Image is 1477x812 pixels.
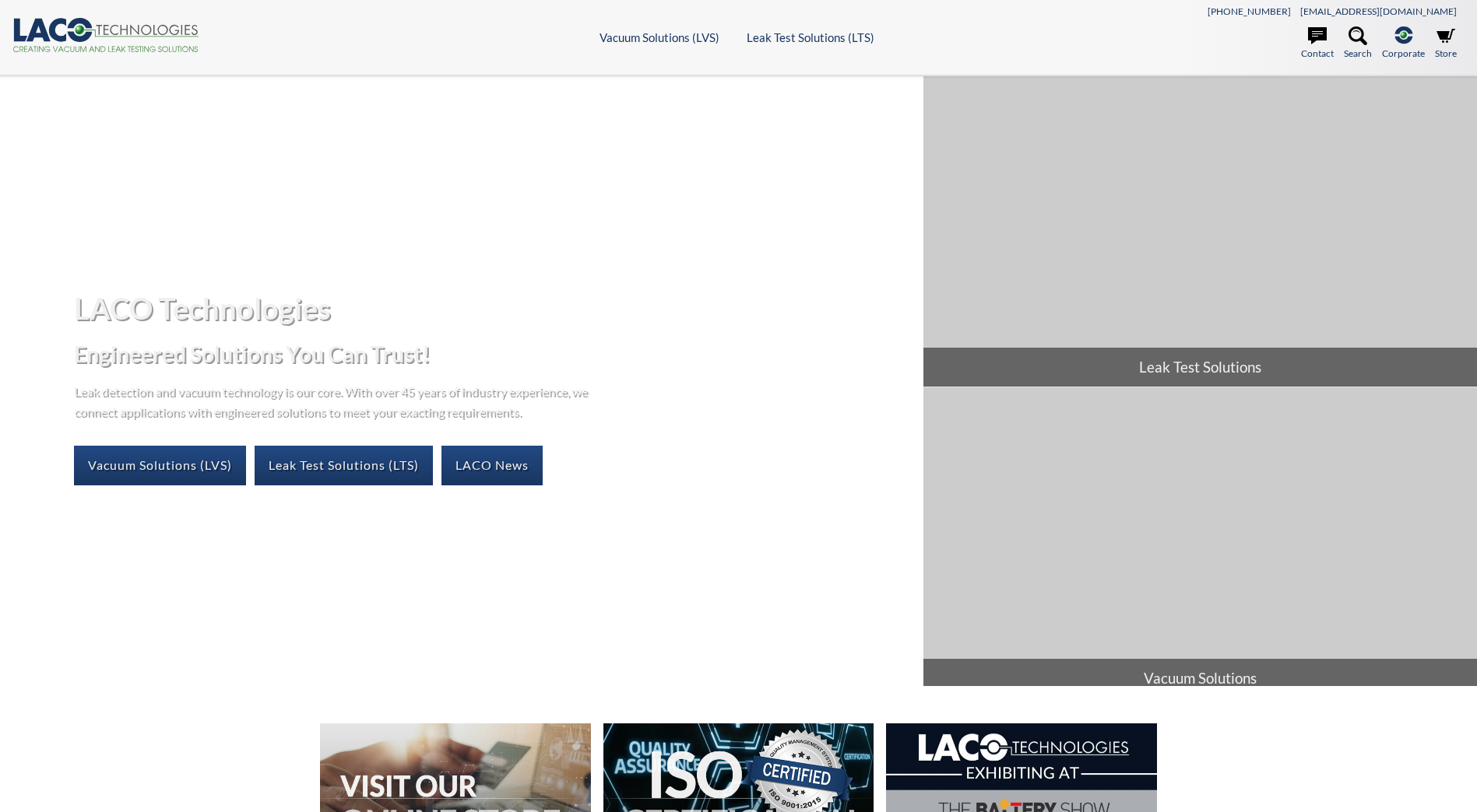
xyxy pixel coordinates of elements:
[1382,46,1425,61] span: Corporate
[1435,26,1457,61] a: Store
[74,446,246,485] a: Vacuum Solutions (LVS)
[923,659,1477,698] span: Vacuum Solutions
[1344,26,1372,61] a: Search
[923,76,1477,387] a: Leak Test Solutions
[747,30,874,44] a: Leak Test Solutions (LTS)
[923,387,1477,698] a: Vacuum Solutions
[74,381,596,421] p: Leak detection and vacuum technology is our core. With over 45 years of industry experience, we c...
[1301,26,1334,61] a: Contact
[923,348,1477,387] span: Leak Test Solutions
[74,289,911,327] h1: LACO Technologies
[600,30,719,44] a: Vacuum Solutions (LVS)
[1208,5,1291,17] a: [PHONE_NUMBER]
[441,446,543,485] a: LACO News
[255,446,433,485] a: Leak Test Solutions (LTS)
[74,340,911,369] h2: Engineered Solutions You Can Trust!
[1300,5,1457,17] a: [EMAIL_ADDRESS][DOMAIN_NAME]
